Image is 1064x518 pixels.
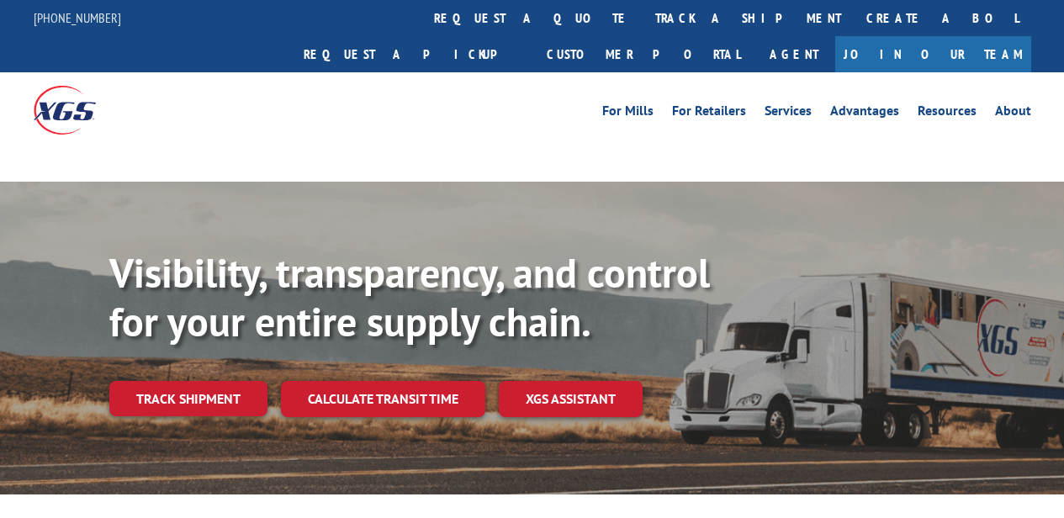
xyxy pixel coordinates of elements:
[281,381,485,417] a: Calculate transit time
[291,36,534,72] a: Request a pickup
[753,36,835,72] a: Agent
[672,104,746,123] a: For Retailers
[109,246,710,347] b: Visibility, transparency, and control for your entire supply chain.
[918,104,977,123] a: Resources
[830,104,899,123] a: Advantages
[499,381,643,417] a: XGS ASSISTANT
[34,9,121,26] a: [PHONE_NUMBER]
[109,381,267,416] a: Track shipment
[602,104,654,123] a: For Mills
[835,36,1031,72] a: Join Our Team
[995,104,1031,123] a: About
[765,104,812,123] a: Services
[534,36,753,72] a: Customer Portal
